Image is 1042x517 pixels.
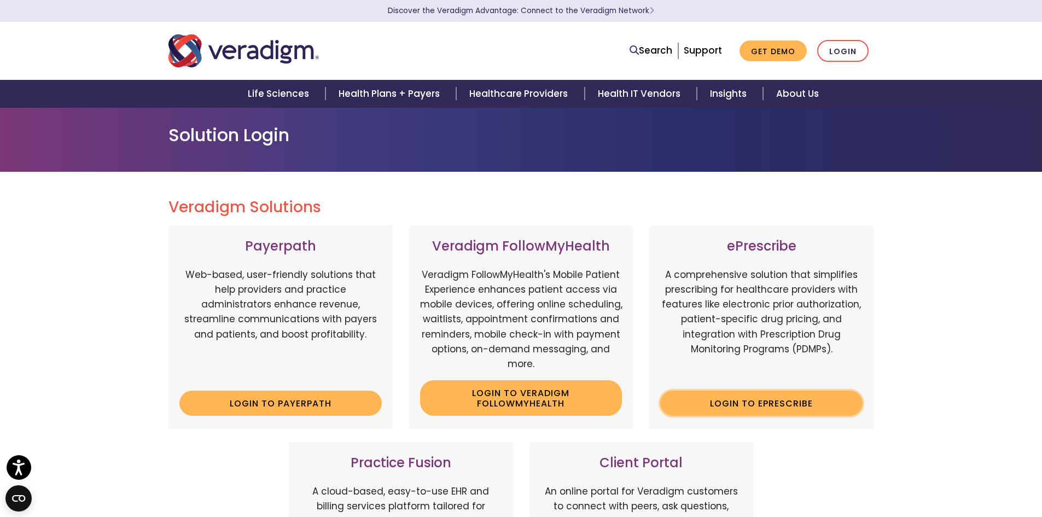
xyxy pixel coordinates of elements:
[832,438,1029,504] iframe: Drift Chat Widget
[5,485,32,512] button: Open CMP widget
[660,239,863,254] h3: ePrescribe
[420,239,622,254] h3: Veradigm FollowMyHealth
[649,5,654,16] span: Learn More
[456,80,584,108] a: Healthcare Providers
[740,40,807,62] a: Get Demo
[660,391,863,416] a: Login to ePrescribe
[179,268,382,382] p: Web-based, user-friendly solutions that help providers and practice administrators enhance revenu...
[420,380,622,416] a: Login to Veradigm FollowMyHealth
[684,44,722,57] a: Support
[168,125,874,146] h1: Solution Login
[540,455,743,471] h3: Client Portal
[763,80,832,108] a: About Us
[179,391,382,416] a: Login to Payerpath
[388,5,654,16] a: Discover the Veradigm Advantage: Connect to the Veradigm NetworkLearn More
[697,80,763,108] a: Insights
[585,80,697,108] a: Health IT Vendors
[168,33,319,69] img: Veradigm logo
[660,268,863,382] p: A comprehensive solution that simplifies prescribing for healthcare providers with features like ...
[235,80,325,108] a: Life Sciences
[179,239,382,254] h3: Payerpath
[630,43,672,58] a: Search
[817,40,869,62] a: Login
[168,198,874,217] h2: Veradigm Solutions
[325,80,456,108] a: Health Plans + Payers
[420,268,622,371] p: Veradigm FollowMyHealth's Mobile Patient Experience enhances patient access via mobile devices, o...
[300,455,502,471] h3: Practice Fusion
